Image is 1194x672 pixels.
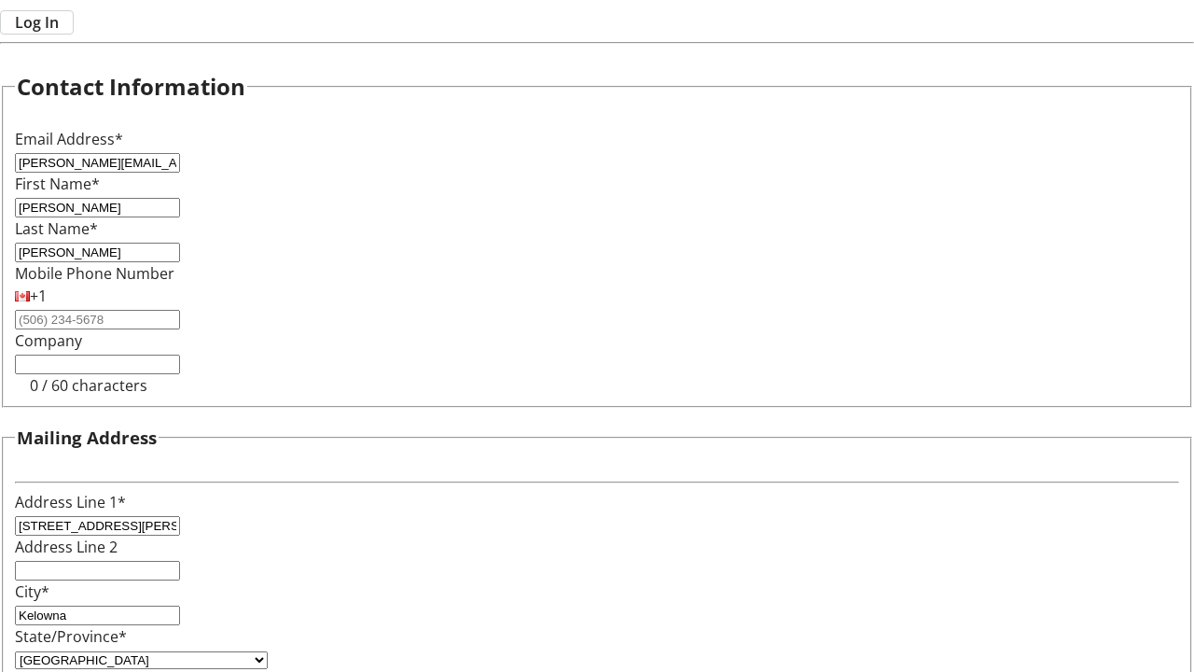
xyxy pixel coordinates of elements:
[15,263,174,284] label: Mobile Phone Number
[15,174,100,194] label: First Name*
[15,581,49,602] label: City*
[15,537,118,557] label: Address Line 2
[15,11,59,34] span: Log In
[15,330,82,351] label: Company
[15,492,126,512] label: Address Line 1*
[15,129,123,149] label: Email Address*
[15,606,180,625] input: City
[30,375,147,396] tr-character-limit: 0 / 60 characters
[15,626,127,647] label: State/Province*
[17,425,157,451] h3: Mailing Address
[17,70,245,104] h2: Contact Information
[15,516,180,536] input: Address
[15,218,98,239] label: Last Name*
[15,310,180,329] input: (506) 234-5678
